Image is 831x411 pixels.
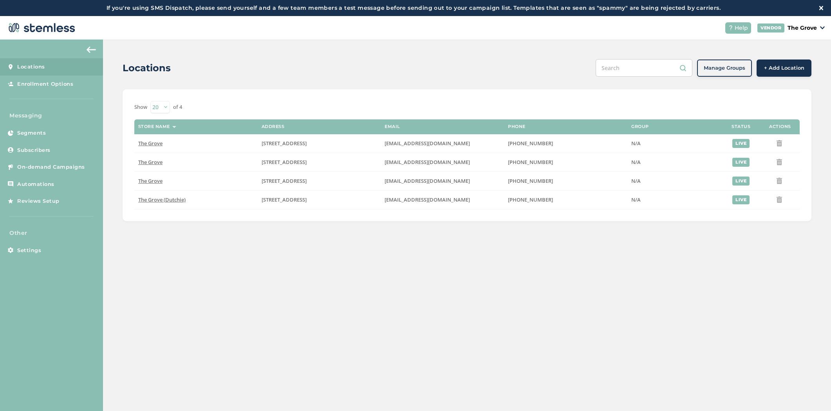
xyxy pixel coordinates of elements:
[631,178,717,184] label: N/A
[138,177,163,184] span: The Grove
[385,159,470,166] span: [EMAIL_ADDRESS][DOMAIN_NAME]
[17,80,73,88] span: Enrollment Options
[508,124,526,129] label: Phone
[138,140,163,147] span: The Grove
[792,373,831,411] iframe: Chat Widget
[761,119,800,134] th: Actions
[138,159,254,166] label: The Grove
[172,126,176,128] img: icon-sort-1e1d7615.svg
[508,178,623,184] label: (619) 600-1269
[173,103,182,111] label: of 4
[732,139,750,148] div: live
[138,178,254,184] label: The Grove
[508,196,623,203] label: (619) 420-4420
[788,24,817,32] p: The Grove
[262,178,377,184] label: 8155 Center Street
[735,24,748,32] span: Help
[138,159,163,166] span: The Grove
[138,124,170,129] label: Store name
[17,197,60,205] span: Reviews Setup
[65,193,81,209] img: glitter-stars-b7820f95.gif
[764,64,804,72] span: + Add Location
[17,180,54,188] span: Automations
[138,140,254,147] label: The Grove
[6,20,75,36] img: logo-dark-0685b13c.svg
[262,196,307,203] span: [STREET_ADDRESS]
[385,178,500,184] label: dexter@thegroveca.com
[508,196,553,203] span: [PHONE_NUMBER]
[508,140,553,147] span: [PHONE_NUMBER]
[697,59,752,77] button: Manage Groups
[508,140,623,147] label: (619) 600-1269
[262,196,377,203] label: 8155 Center Street
[134,103,147,111] label: Show
[138,196,186,203] span: The Grove (Dutchie)
[385,196,500,203] label: info@thegroveca.com
[631,140,717,147] label: N/A
[385,140,470,147] span: [EMAIL_ADDRESS][DOMAIN_NAME]
[385,196,470,203] span: [EMAIL_ADDRESS][DOMAIN_NAME]
[17,63,45,71] span: Locations
[385,177,470,184] span: [EMAIL_ADDRESS][DOMAIN_NAME]
[704,64,745,72] span: Manage Groups
[757,59,811,77] button: + Add Location
[262,124,285,129] label: Address
[87,47,96,53] img: icon-arrow-back-accent-c549486e.svg
[262,159,307,166] span: [STREET_ADDRESS]
[631,124,649,129] label: Group
[262,159,377,166] label: 8155 Center Street
[728,25,733,30] img: icon-help-white-03924b79.svg
[732,158,750,167] div: live
[17,129,46,137] span: Segments
[17,146,51,154] span: Subscribers
[138,196,254,203] label: The Grove (Dutchie)
[732,177,750,186] div: live
[757,23,784,32] div: VENDOR
[820,26,825,29] img: icon_down-arrow-small-66adaf34.svg
[596,59,692,77] input: Search
[385,140,500,147] label: dexter@thegroveca.com
[123,61,171,75] h2: Locations
[262,140,377,147] label: 8155 Center Street
[508,159,623,166] label: (619) 600-1269
[17,247,41,254] span: Settings
[262,177,307,184] span: [STREET_ADDRESS]
[508,159,553,166] span: [PHONE_NUMBER]
[17,163,85,171] span: On-demand Campaigns
[385,159,500,166] label: dexter@thegroveca.com
[508,177,553,184] span: [PHONE_NUMBER]
[631,159,717,166] label: N/A
[732,195,750,204] div: live
[631,196,717,203] label: N/A
[8,4,819,12] label: If you're using SMS Dispatch, please send yourself and a few team members a test message before s...
[262,140,307,147] span: [STREET_ADDRESS]
[819,6,823,10] img: icon-close-white-1ed751a3.svg
[732,124,750,129] label: Status
[385,124,400,129] label: Email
